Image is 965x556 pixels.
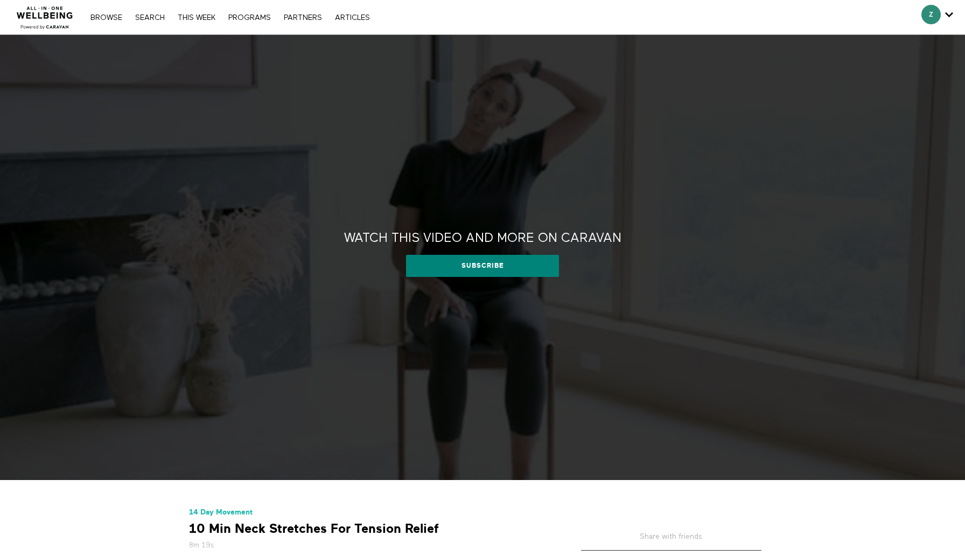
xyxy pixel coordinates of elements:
[189,540,550,551] h5: 8m 19s
[278,14,327,22] a: PARTNERS
[189,508,253,516] a: 14 Day Movement
[223,14,276,22] a: PROGRAMS
[189,520,439,537] strong: 10 Min Neck Stretches For Tension Relief
[344,230,621,247] h2: Watch this video and more on CARAVAN
[85,12,375,23] nav: Primary
[406,255,558,276] a: Subscribe
[172,14,221,22] a: THIS WEEK
[130,14,170,22] a: Search
[85,14,128,22] a: Browse
[330,14,375,22] a: ARTICLES
[581,531,761,551] h5: Share with friends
